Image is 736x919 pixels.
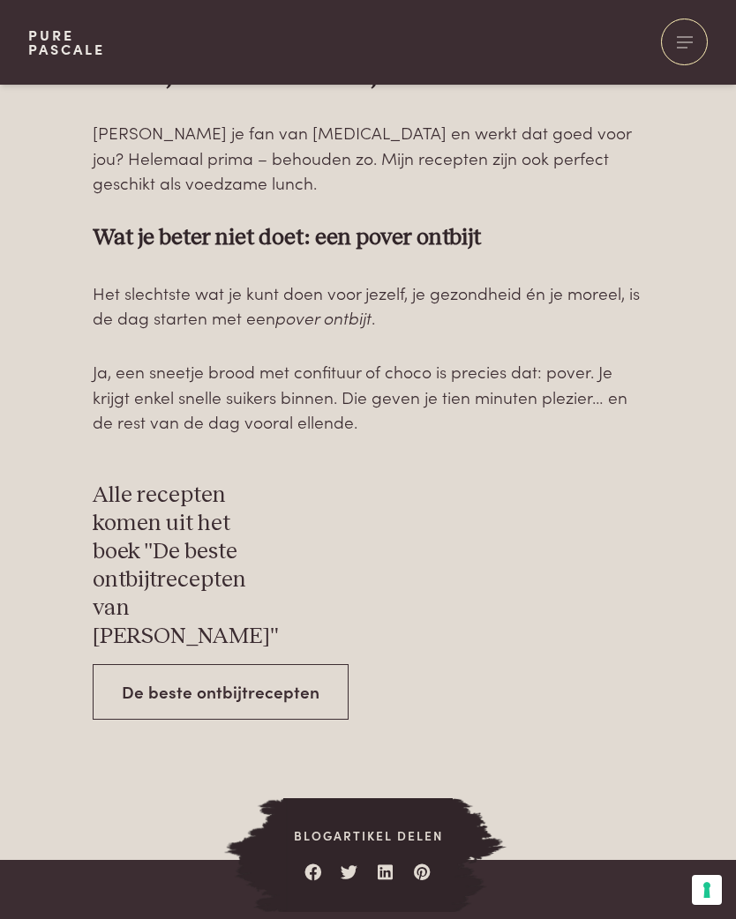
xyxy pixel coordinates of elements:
p: Ja, een sneetje brood met confituur of choco is precies dat: pover. Je krijgt enkel snelle suiker... [93,359,643,435]
a: De beste ontbijtrecepten [93,664,349,720]
i: pover ontbijt [275,305,372,329]
a: PurePascale [28,28,105,56]
h3: Alle recepten komen uit het boek "De beste ontbijtrecepten van [PERSON_NAME]" [93,482,279,650]
p: Het slechtste wat je kunt doen voor jezelf, je gezondheid én je moreel, is de dag starten met een . [93,280,643,331]
button: Uw voorkeuren voor toestemming voor trackingtechnologieën [692,875,722,905]
span: Blogartikel delen [283,826,454,845]
b: Wat je beter niet doet: een pover ontbijt [93,227,482,249]
p: [PERSON_NAME] je fan van [MEDICAL_DATA] en werkt dat goed voor jou? Helemaal prima – behouden zo.... [93,120,643,196]
b: En als je liever niet ontbijt? [93,63,401,88]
